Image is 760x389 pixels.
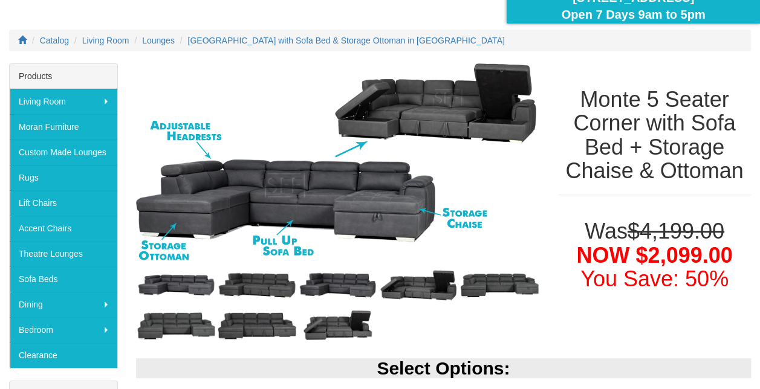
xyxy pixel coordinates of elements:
[10,241,117,266] a: Theatre Lounges
[10,216,117,241] a: Accent Chairs
[558,219,751,291] h1: Was
[10,342,117,368] a: Clearance
[580,266,729,291] font: You Save: 50%
[188,36,505,45] a: [GEOGRAPHIC_DATA] with Sofa Bed & Storage Ottoman in [GEOGRAPHIC_DATA]
[10,89,117,114] a: Living Room
[576,243,732,268] span: NOW $2,099.00
[10,292,117,317] a: Dining
[558,88,751,183] h1: Monte 5 Seater Corner with Sofa Bed + Storage Chaise & Ottoman
[628,219,724,243] del: $4,199.00
[10,140,117,165] a: Custom Made Lounges
[10,165,117,190] a: Rugs
[82,36,129,45] a: Living Room
[10,64,117,89] div: Products
[377,358,510,378] b: Select Options:
[10,266,117,292] a: Sofa Beds
[142,36,175,45] a: Lounges
[40,36,69,45] a: Catalog
[10,317,117,342] a: Bedroom
[10,190,117,216] a: Lift Chairs
[10,114,117,140] a: Moran Furniture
